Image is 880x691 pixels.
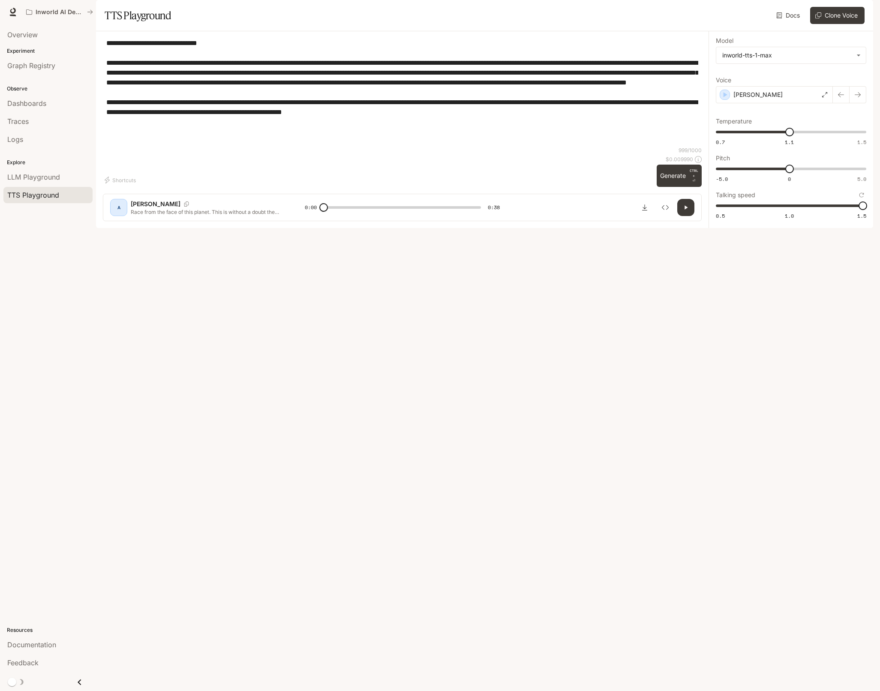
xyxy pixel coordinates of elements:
p: [PERSON_NAME] [131,200,180,208]
p: CTRL + [689,168,698,178]
p: Model [716,38,733,44]
span: 1.5 [857,138,866,146]
p: Voice [716,77,731,83]
button: Reset to default [857,190,866,200]
span: 5.0 [857,175,866,183]
p: Temperature [716,118,752,124]
h1: TTS Playground [105,7,171,24]
span: 0 [788,175,791,183]
span: 1.5 [857,212,866,219]
a: Docs [775,7,803,24]
button: Shortcuts [103,173,139,187]
p: Inworld AI Demos [36,9,84,16]
div: inworld-tts-1-max [722,51,852,60]
p: Pitch [716,155,730,161]
span: 0.5 [716,212,725,219]
button: Clone Voice [810,7,865,24]
span: 0:38 [488,203,500,212]
span: 1.1 [785,138,794,146]
button: Copy Voice ID [180,201,192,207]
p: Talking speed [716,192,755,198]
span: 1.0 [785,212,794,219]
span: 0:00 [305,203,317,212]
p: ⏎ [689,168,698,183]
button: All workspaces [22,3,97,21]
p: [PERSON_NAME] [733,90,783,99]
span: -5.0 [716,175,728,183]
button: GenerateCTRL +⏎ [657,165,702,187]
button: Download audio [636,199,653,216]
button: Inspect [657,199,674,216]
div: A [112,201,126,214]
span: 0.7 [716,138,725,146]
div: inworld-tts-1-max [716,47,866,63]
p: Race from the face of this planet. This is without a doubt the most damaging, the most permanent,... [131,208,284,216]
